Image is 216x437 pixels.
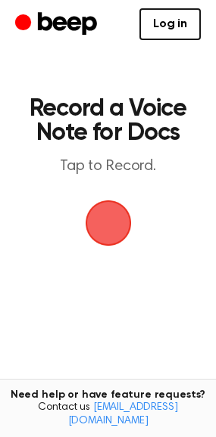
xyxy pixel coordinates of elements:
[68,402,178,426] a: [EMAIL_ADDRESS][DOMAIN_NAME]
[15,10,101,39] a: Beep
[86,200,131,246] img: Beep Logo
[27,97,189,145] h1: Record a Voice Note for Docs
[139,8,201,40] a: Log in
[27,157,189,176] p: Tap to Record.
[9,401,207,428] span: Contact us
